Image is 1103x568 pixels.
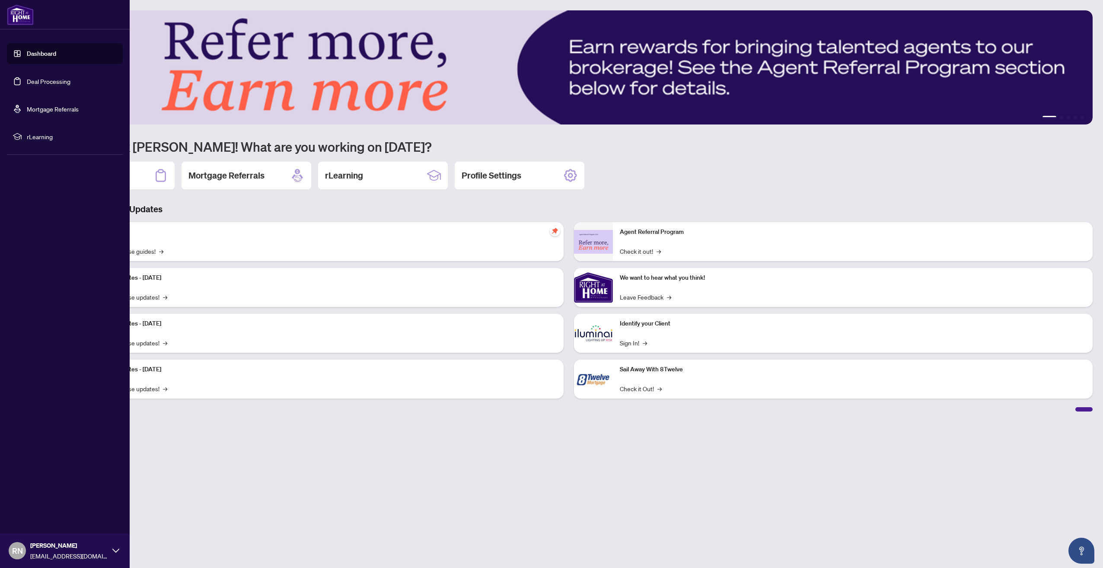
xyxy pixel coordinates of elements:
[7,4,34,25] img: logo
[27,77,70,85] a: Deal Processing
[620,227,1086,237] p: Agent Referral Program
[620,292,671,302] a: Leave Feedback→
[27,50,56,57] a: Dashboard
[620,273,1086,283] p: We want to hear what you think!
[30,541,108,550] span: [PERSON_NAME]
[657,384,662,393] span: →
[620,246,661,256] a: Check it out!→
[27,132,117,141] span: rLearning
[163,384,167,393] span: →
[667,292,671,302] span: →
[27,105,79,113] a: Mortgage Referrals
[1042,116,1056,119] button: 1
[1081,116,1084,119] button: 5
[1067,116,1070,119] button: 3
[45,10,1093,124] img: Slide 0
[574,314,613,353] img: Identify your Client
[462,169,521,182] h2: Profile Settings
[574,360,613,399] img: Sail Away With 8Twelve
[12,545,23,557] span: RN
[574,268,613,307] img: We want to hear what you think!
[1068,538,1094,564] button: Open asap
[620,384,662,393] a: Check it Out!→
[657,246,661,256] span: →
[91,365,557,374] p: Platform Updates - [DATE]
[45,138,1093,155] h1: Welcome back [PERSON_NAME]! What are you working on [DATE]?
[159,246,163,256] span: →
[620,319,1086,329] p: Identify your Client
[620,365,1086,374] p: Sail Away With 8Twelve
[91,273,557,283] p: Platform Updates - [DATE]
[550,226,560,236] span: pushpin
[574,230,613,254] img: Agent Referral Program
[163,292,167,302] span: →
[30,551,108,561] span: [EMAIL_ADDRESS][DOMAIN_NAME]
[325,169,363,182] h2: rLearning
[91,319,557,329] p: Platform Updates - [DATE]
[45,203,1093,215] h3: Brokerage & Industry Updates
[91,227,557,237] p: Self-Help
[188,169,265,182] h2: Mortgage Referrals
[1074,116,1077,119] button: 4
[643,338,647,348] span: →
[1060,116,1063,119] button: 2
[620,338,647,348] a: Sign In!→
[163,338,167,348] span: →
